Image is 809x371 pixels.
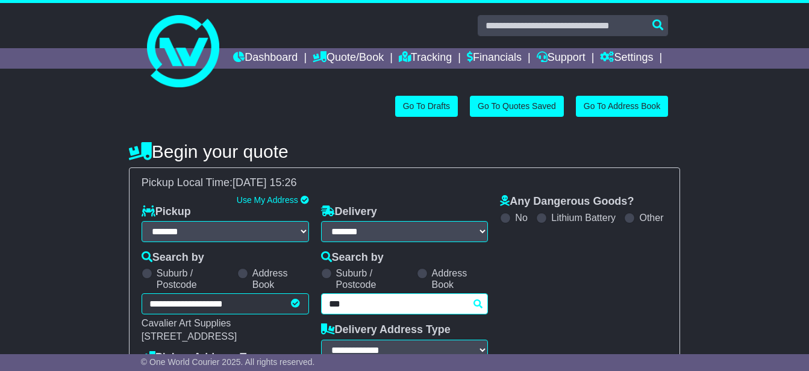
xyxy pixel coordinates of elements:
label: No [515,212,527,223]
span: [DATE] 15:26 [233,176,297,189]
a: Quote/Book [313,48,384,69]
a: Go To Address Book [576,96,668,117]
label: Suburb / Postcode [157,267,231,290]
label: Search by [321,251,384,264]
a: Go To Drafts [395,96,458,117]
a: Tracking [399,48,452,69]
div: Pickup Local Time: [136,176,673,190]
h4: Begin your quote [129,142,680,161]
a: Use My Address [237,195,298,205]
span: Cavalier Art Supplies [142,318,231,328]
label: Search by [142,251,204,264]
label: Delivery Address Type [321,323,451,337]
span: © One World Courier 2025. All rights reserved. [141,357,315,367]
label: Other [639,212,663,223]
label: Pickup Address Type [142,351,264,364]
label: Address Book [252,267,309,290]
a: Dashboard [233,48,298,69]
label: Suburb / Postcode [336,267,411,290]
a: Settings [600,48,653,69]
label: Address Book [432,267,489,290]
label: Delivery [321,205,377,219]
label: Lithium Battery [551,212,616,223]
a: Support [537,48,586,69]
label: Pickup [142,205,191,219]
label: Any Dangerous Goods? [500,195,634,208]
a: Go To Quotes Saved [470,96,564,117]
span: [STREET_ADDRESS] [142,331,237,341]
a: Financials [467,48,522,69]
